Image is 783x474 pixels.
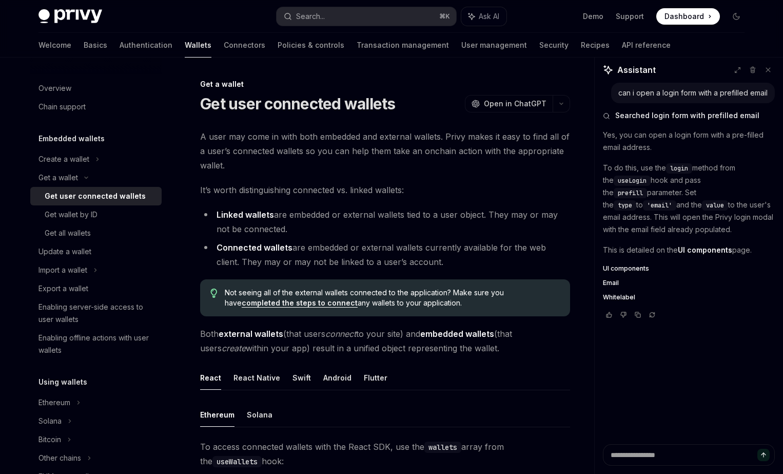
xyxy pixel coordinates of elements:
[200,79,570,89] div: Get a wallet
[603,264,649,273] span: UI components
[200,366,221,390] button: React
[364,366,387,390] button: Flutter
[603,162,775,236] p: To do this, use the method from the hook and pass the parameter. Set the to and the to the user's...
[212,456,262,467] code: useWallets
[30,279,162,298] a: Export a wallet
[45,190,146,202] div: Get user connected wallets
[185,33,211,58] a: Wallets
[670,164,688,173] span: login
[45,208,97,221] div: Get wallet by ID
[30,242,162,261] a: Update a wallet
[38,332,155,356] div: Enabling offline actions with user wallets
[656,8,720,25] a: Dashboard
[618,189,643,197] span: prefill
[30,329,162,359] a: Enabling offline actions with user wallets
[38,433,61,446] div: Bitcoin
[38,132,105,145] h5: Embedded wallets
[292,366,311,390] button: Swift
[539,33,569,58] a: Security
[38,396,70,409] div: Ethereum
[603,264,775,273] a: UI components
[30,298,162,329] a: Enabling server-side access to user wallets
[603,129,775,154] p: Yes, you can open a login form with a pre-filled email address.
[242,298,358,308] a: completed the steps to connect
[30,205,162,224] a: Get wallet by ID
[479,11,499,22] span: Ask AI
[603,110,775,121] button: Searched login form with prefilled email
[225,288,560,308] span: Not seeing all of the external wallets connected to the application? Make sure you have any walle...
[200,440,570,468] span: To access connected wallets with the React SDK, use the array from the hook:
[603,279,775,287] a: Email
[38,282,88,295] div: Export a wallet
[465,95,553,112] button: Open in ChatGPT
[357,33,449,58] a: Transaction management
[200,183,570,197] span: It’s worth distinguishing connected vs. linked wallets:
[200,129,570,173] span: A user may come in with both embedded and external wallets. Privy makes it easy to find all of a ...
[484,99,546,109] span: Open in ChatGPT
[277,7,456,26] button: Search...⌘K
[200,403,234,427] button: Ethereum
[222,343,246,353] em: create
[617,64,656,76] span: Assistant
[706,201,724,210] span: value
[30,79,162,98] a: Overview
[38,153,89,165] div: Create a wallet
[30,98,162,116] a: Chain support
[38,301,155,326] div: Enabling server-side access to user wallets
[30,187,162,205] a: Get user connected wallets
[120,33,172,58] a: Authentication
[233,366,280,390] button: React Native
[38,452,81,464] div: Other chains
[38,82,71,94] div: Overview
[461,33,527,58] a: User management
[618,201,632,210] span: type
[647,201,672,210] span: 'email'
[678,245,732,254] strong: UI components
[603,293,635,301] span: Whitelabel
[603,279,619,287] span: Email
[757,449,770,461] button: Send message
[616,11,644,22] a: Support
[664,11,704,22] span: Dashboard
[38,9,102,24] img: dark logo
[247,403,272,427] button: Solana
[38,245,91,258] div: Update a wallet
[581,33,610,58] a: Recipes
[424,442,461,453] code: wallets
[323,366,351,390] button: Android
[200,207,570,236] li: are embedded or external wallets tied to a user object. They may or may not be connected.
[38,376,87,388] h5: Using wallets
[30,224,162,242] a: Get all wallets
[38,33,71,58] a: Welcome
[200,327,570,355] span: Both (that users to your site) and (that users within your app) result in a unified object repres...
[200,94,396,113] h1: Get user connected wallets
[38,264,87,276] div: Import a wallet
[296,10,325,23] div: Search...
[224,33,265,58] a: Connectors
[728,8,745,25] button: Toggle dark mode
[622,33,671,58] a: API reference
[38,415,62,427] div: Solana
[45,227,91,239] div: Get all wallets
[603,244,775,256] p: This is detailed on the page.
[583,11,603,22] a: Demo
[219,329,283,339] strong: external wallets
[325,329,356,339] em: connect
[217,242,292,253] strong: Connected wallets
[420,329,494,339] strong: embedded wallets
[618,88,768,98] div: can i open a login form with a prefilled email
[38,101,86,113] div: Chain support
[84,33,107,58] a: Basics
[210,289,218,298] svg: Tip
[200,240,570,269] li: are embedded or external wallets currently available for the web client. They may or may not be l...
[217,210,274,220] strong: Linked wallets
[615,110,759,121] span: Searched login form with prefilled email
[461,7,506,26] button: Ask AI
[603,293,775,301] a: Whitelabel
[278,33,344,58] a: Policies & controls
[439,12,450,21] span: ⌘ K
[618,177,647,185] span: useLogin
[38,172,78,184] div: Get a wallet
